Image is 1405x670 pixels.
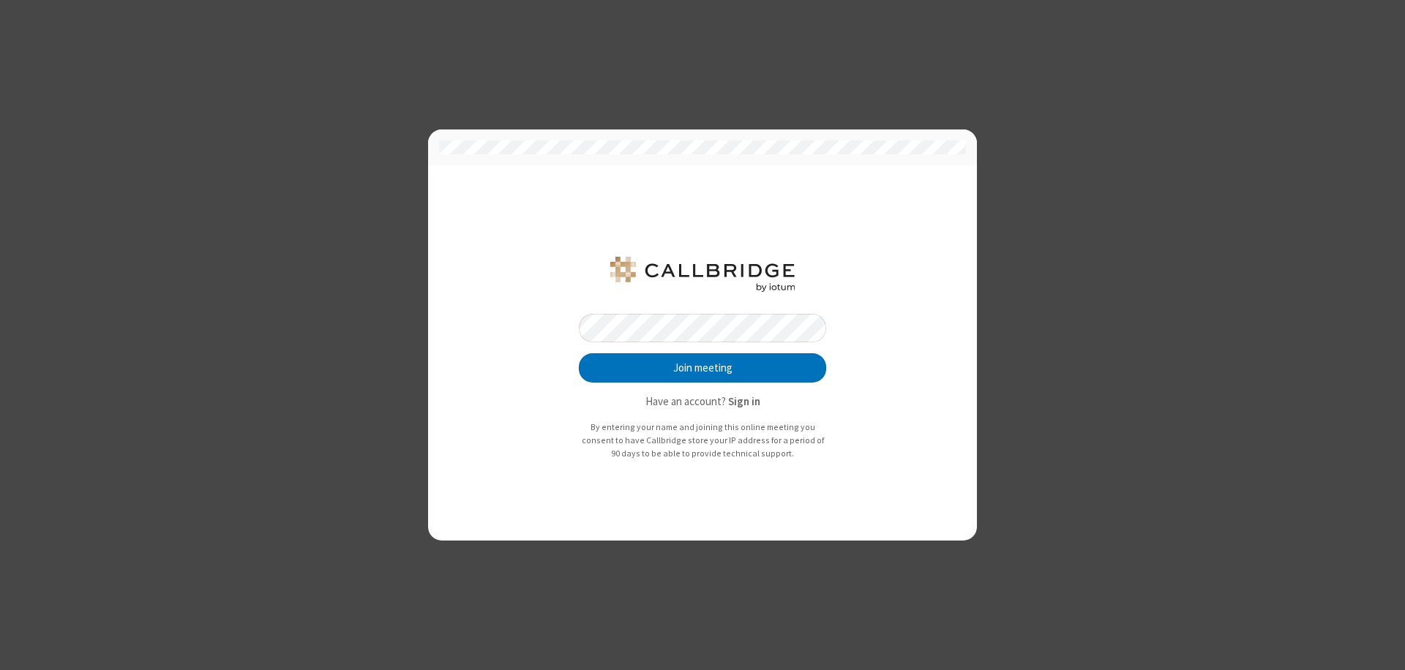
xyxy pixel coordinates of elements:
img: QA Selenium DO NOT DELETE OR CHANGE [607,257,798,292]
button: Sign in [728,394,760,410]
button: Join meeting [579,353,826,383]
p: By entering your name and joining this online meeting you consent to have Callbridge store your I... [579,421,826,459]
p: Have an account? [579,394,826,410]
strong: Sign in [728,394,760,408]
